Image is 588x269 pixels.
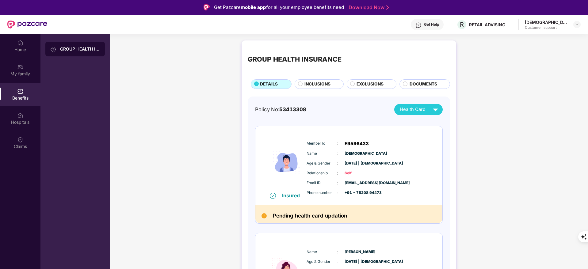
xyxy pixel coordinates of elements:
span: Age & Gender [307,259,337,265]
img: svg+xml;base64,PHN2ZyB4bWxucz0iaHR0cDovL3d3dy53My5vcmcvMjAwMC9zdmciIHdpZHRoPSIxNiIgaGVpZ2h0PSIxNi... [270,193,276,199]
span: : [337,258,338,265]
a: Download Now [349,4,387,11]
button: Health Card [394,104,443,115]
span: : [337,160,338,167]
span: DOCUMENTS [410,81,437,88]
span: Email ID [307,180,337,186]
span: [DATE] | [DEMOGRAPHIC_DATA] [345,259,375,265]
img: svg+xml;base64,PHN2ZyBpZD0iRHJvcGRvd24tMzJ4MzIiIHhtbG5zPSJodHRwOi8vd3d3LnczLm9yZy8yMDAwL3N2ZyIgd2... [575,22,579,27]
span: Member Id [307,141,337,146]
span: [DEMOGRAPHIC_DATA] [345,151,375,157]
div: [DEMOGRAPHIC_DATA] [525,19,568,25]
img: svg+xml;base64,PHN2ZyB4bWxucz0iaHR0cDovL3d3dy53My5vcmcvMjAwMC9zdmciIHZpZXdCb3g9IjAgMCAyNCAyNCIgd2... [430,104,441,115]
div: GROUP HEALTH INSURANCE [60,46,100,52]
img: svg+xml;base64,PHN2ZyBpZD0iQmVuZWZpdHMiIHhtbG5zPSJodHRwOi8vd3d3LnczLm9yZy8yMDAwL3N2ZyIgd2lkdGg9Ij... [17,88,23,94]
h2: Pending health card updation [273,211,347,220]
span: [DATE] | [DEMOGRAPHIC_DATA] [345,161,375,166]
img: icon [268,133,305,192]
span: : [337,140,338,147]
div: GROUP HEALTH INSURANCE [248,54,342,64]
span: E9596433 [345,140,369,147]
span: : [337,248,338,255]
span: [PERSON_NAME] [345,249,375,255]
div: RETAIL ADVISING SERVICES LLP [469,22,512,28]
span: Name [307,151,337,157]
span: Phone number [307,190,337,196]
span: Relationship [307,170,337,176]
img: Pending [262,213,267,218]
img: svg+xml;base64,PHN2ZyBpZD0iSGVscC0zMngzMiIgeG1sbnM9Imh0dHA6Ly93d3cudzMub3JnLzIwMDAvc3ZnIiB3aWR0aD... [415,22,422,28]
span: Age & Gender [307,161,337,166]
div: Get Help [424,22,439,27]
span: R [460,21,464,28]
div: Get Pazcare for all your employee benefits need [214,4,344,11]
span: [EMAIL_ADDRESS][DOMAIN_NAME] [345,180,375,186]
span: : [337,180,338,186]
span: : [337,189,338,196]
span: EXCLUSIONS [357,81,384,88]
span: INCLUSIONS [304,81,330,88]
span: : [337,170,338,176]
img: New Pazcare Logo [7,21,47,28]
div: Customer_support [525,25,568,30]
span: 53413308 [279,106,306,112]
img: svg+xml;base64,PHN2ZyBpZD0iSG9tZSIgeG1sbnM9Imh0dHA6Ly93d3cudzMub3JnLzIwMDAvc3ZnIiB3aWR0aD0iMjAiIG... [17,40,23,46]
span: Name [307,249,337,255]
img: svg+xml;base64,PHN2ZyBpZD0iSG9zcGl0YWxzIiB4bWxucz0iaHR0cDovL3d3dy53My5vcmcvMjAwMC9zdmciIHdpZHRoPS... [17,112,23,119]
span: : [337,150,338,157]
img: svg+xml;base64,PHN2ZyB3aWR0aD0iMjAiIGhlaWdodD0iMjAiIHZpZXdCb3g9IjAgMCAyMCAyMCIgZmlsbD0ibm9uZSIgeG... [50,46,56,52]
div: Policy No: [255,105,306,113]
img: Stroke [386,4,389,11]
img: svg+xml;base64,PHN2ZyB3aWR0aD0iMjAiIGhlaWdodD0iMjAiIHZpZXdCb3g9IjAgMCAyMCAyMCIgZmlsbD0ibm9uZSIgeG... [17,64,23,70]
img: Logo [204,4,210,10]
span: DETAILS [260,81,278,88]
span: Health Card [400,106,426,113]
strong: mobile app [241,4,266,10]
div: Insured [282,192,304,199]
img: svg+xml;base64,PHN2ZyBpZD0iQ2xhaW0iIHhtbG5zPSJodHRwOi8vd3d3LnczLm9yZy8yMDAwL3N2ZyIgd2lkdGg9IjIwIi... [17,137,23,143]
span: Self [345,170,375,176]
span: +91 - 75208 94473 [345,190,375,196]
